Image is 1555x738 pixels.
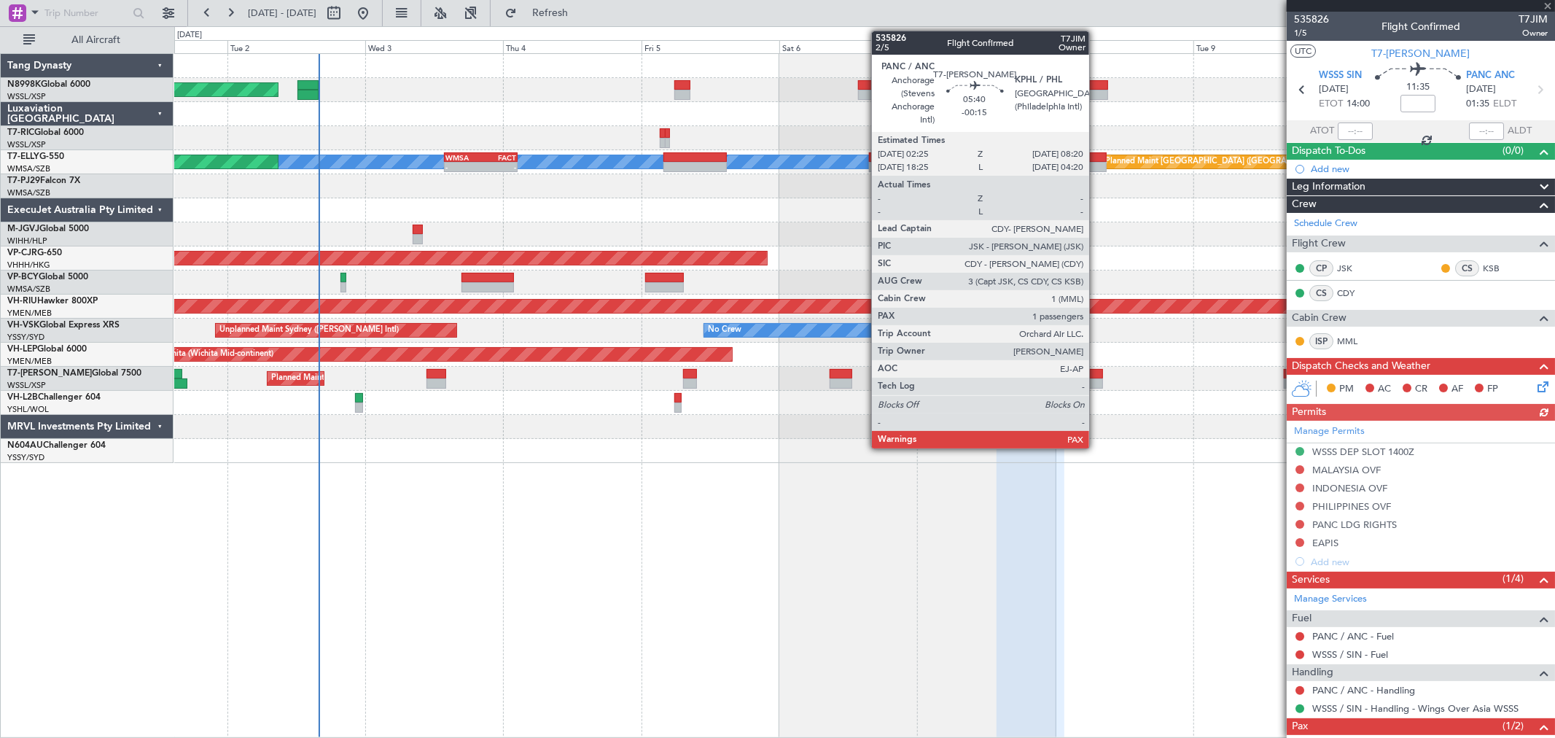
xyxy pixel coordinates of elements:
[1466,97,1489,112] span: 01:35
[1337,287,1370,300] a: CDY
[1309,285,1333,301] div: CS
[1339,382,1354,397] span: PM
[1508,124,1532,139] span: ALDT
[7,393,38,402] span: VH-L2B
[7,308,52,319] a: YMEN/MEB
[520,8,581,18] span: Refresh
[7,225,89,233] a: M-JGVJGlobal 5000
[16,28,158,52] button: All Aircraft
[1312,684,1415,696] a: PANC / ANC - Handling
[1337,262,1370,275] a: JSK
[7,91,46,102] a: WSSL/XSP
[7,297,37,306] span: VH-RIU
[1466,82,1496,97] span: [DATE]
[1455,260,1479,276] div: CS
[7,345,37,354] span: VH-LEP
[1294,12,1329,27] span: 535826
[227,40,365,53] div: Tue 2
[1290,44,1316,58] button: UTC
[7,80,41,89] span: N8998K
[7,187,50,198] a: WMSA/SZB
[1292,572,1330,589] span: Services
[7,321,120,330] a: VH-VSKGlobal Express XRS
[481,153,517,162] div: FACT
[1493,97,1516,112] span: ELDT
[1193,40,1331,53] div: Tue 9
[1309,260,1333,276] div: CP
[7,176,80,185] a: T7-PJ29Falcon 7X
[1406,80,1430,95] span: 11:35
[445,153,481,162] div: WMSA
[7,249,62,257] a: VP-CJRG-650
[1503,718,1524,734] span: (1/2)
[93,343,273,365] div: Unplanned Maint Wichita (Wichita Mid-continent)
[7,249,37,257] span: VP-CJR
[44,2,128,24] input: Trip Number
[1292,179,1365,195] span: Leg Information
[1451,382,1463,397] span: AF
[7,332,44,343] a: YSSY/SYD
[1378,382,1391,397] span: AC
[1294,27,1329,39] span: 1/5
[1312,648,1388,661] a: WSSS / SIN - Fuel
[1292,358,1430,375] span: Dispatch Checks and Weather
[7,452,44,463] a: YSSY/SYD
[1292,143,1365,160] span: Dispatch To-Dos
[1294,217,1357,231] a: Schedule Crew
[1347,97,1370,112] span: 14:00
[1319,69,1362,83] span: WSSS SIN
[219,319,399,341] div: Unplanned Maint Sydney ([PERSON_NAME] Intl)
[7,128,84,137] a: T7-RICGlobal 6000
[7,273,39,281] span: VP-BCY
[1105,151,1349,173] div: Planned Maint [GEOGRAPHIC_DATA] ([GEOGRAPHIC_DATA] Intl)
[708,319,741,341] div: No Crew
[7,369,92,378] span: T7-[PERSON_NAME]
[7,80,90,89] a: N8998KGlobal 6000
[1319,82,1349,97] span: [DATE]
[7,152,64,161] a: T7-ELLYG-550
[1292,664,1333,681] span: Handling
[7,128,34,137] span: T7-RIC
[1483,262,1516,275] a: KSB
[7,369,141,378] a: T7-[PERSON_NAME]Global 7500
[7,441,43,450] span: N604AU
[271,368,415,389] div: Planned Maint Dubai (Al Maktoum Intl)
[1310,124,1334,139] span: ATOT
[1056,40,1193,53] div: Mon 8
[1381,20,1460,35] div: Flight Confirmed
[177,29,202,42] div: [DATE]
[7,260,50,271] a: VHHH/HKG
[7,393,101,402] a: VH-L2BChallenger 604
[1311,163,1548,175] div: Add new
[7,236,47,246] a: WIHH/HLP
[7,163,50,174] a: WMSA/SZB
[1487,382,1498,397] span: FP
[7,345,87,354] a: VH-LEPGlobal 6000
[1292,718,1308,735] span: Pax
[1292,610,1312,627] span: Fuel
[7,225,39,233] span: M-JGVJ
[1294,592,1367,607] a: Manage Services
[1519,12,1548,27] span: T7JIM
[642,40,779,53] div: Fri 5
[1337,335,1370,348] a: MML
[481,163,517,171] div: -
[7,441,106,450] a: N604AUChallenger 604
[7,380,46,391] a: WSSL/XSP
[7,321,39,330] span: VH-VSK
[38,35,154,45] span: All Aircraft
[1319,97,1343,112] span: ETOT
[1466,69,1515,83] span: PANC ANC
[1503,571,1524,586] span: (1/4)
[7,404,49,415] a: YSHL/WOL
[1519,27,1548,39] span: Owner
[779,40,917,53] div: Sat 6
[1292,236,1346,252] span: Flight Crew
[1309,333,1333,349] div: ISP
[1415,382,1427,397] span: CR
[7,176,40,185] span: T7-PJ29
[498,1,585,25] button: Refresh
[365,40,503,53] div: Wed 3
[445,163,481,171] div: -
[248,7,316,20] span: [DATE] - [DATE]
